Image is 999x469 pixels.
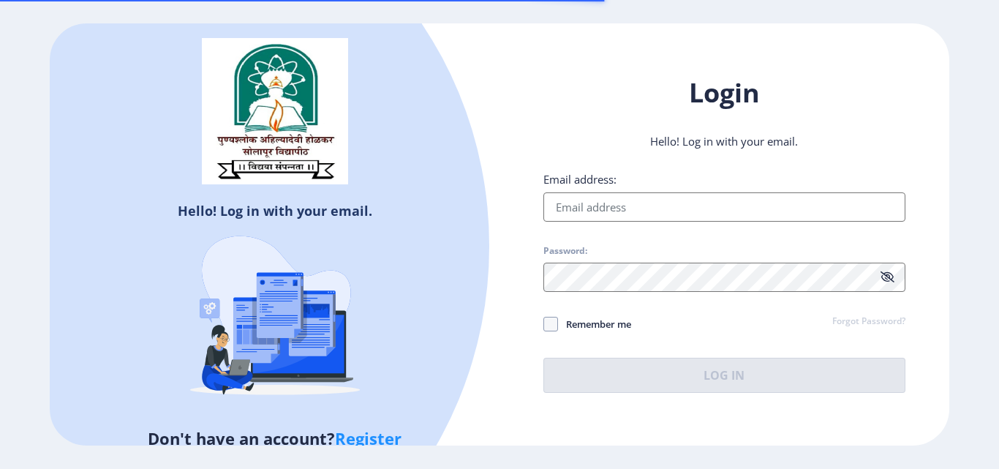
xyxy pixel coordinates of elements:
img: Recruitment%20Agencies%20(%20verification).svg [147,207,403,427]
h5: Don't have an account? [61,427,489,450]
p: Hello! Log in with your email. [543,134,905,149]
span: Remember me [558,315,631,333]
a: Register [335,427,402,449]
button: Log In [543,358,905,393]
input: Email address [543,192,905,222]
a: Forgot Password? [832,315,905,329]
img: solapur_logo.png [202,38,348,184]
h1: Login [543,75,905,110]
label: Email address: [543,172,617,187]
label: Password: [543,245,587,257]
